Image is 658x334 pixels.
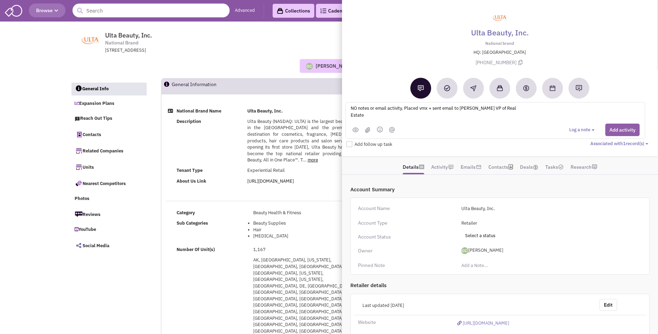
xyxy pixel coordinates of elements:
span: National Brand [105,39,138,47]
img: Add a note [418,85,424,91]
img: Add a Task [444,85,450,91]
span: Select a status [462,232,499,240]
img: Reachout [470,85,476,91]
img: icon-dealamount.png [533,165,538,170]
a: Advanced [235,7,255,14]
div: Account Name [358,205,453,212]
img: mantion.png [389,127,395,133]
b: Category [177,210,195,216]
li: Beauty Supplies [253,220,366,227]
a: Emails [461,160,476,174]
a: Ulta Beauty, Inc. [471,25,529,40]
a: [URL][DOMAIN_NAME] [457,319,638,328]
img: icon-collection-lavender-black.svg [277,8,283,14]
h2: General Information [172,78,216,94]
div: Pinned Note [358,262,453,269]
input: Search [72,3,230,17]
a: YouTube [71,223,147,236]
img: icon-email-active-16.png [476,164,481,170]
b: Description [177,118,201,124]
button: Add to a collection [489,78,510,99]
button: Browse [29,3,66,17]
a: Contacts [488,160,508,174]
b: Ulta Beauty, Inc. [247,108,283,114]
a: Nearest Competitors [71,176,147,191]
a: Research [571,160,591,174]
span: Ulta Beauty, Inc. [105,31,152,39]
button: Log a note [569,127,597,133]
li: Hair [253,227,366,233]
div: Account Summary [350,186,650,193]
b: Number Of Unit(s) [177,247,215,252]
img: Add to a collection [497,85,503,91]
a: Contacts [71,127,147,142]
a: Related Companies [71,143,147,158]
button: Associated with1record(s) [590,141,650,147]
input: Add a Note... [457,260,638,271]
button: Edit [599,299,617,311]
p: HQ: [GEOGRAPHIC_DATA] [350,49,649,56]
a: Units [71,160,147,174]
a: Tasks [545,160,564,174]
a: [URL][DOMAIN_NAME] [247,178,294,184]
img: emoji.png [377,126,383,133]
input: Add a Account name... [457,203,638,214]
span: Add follow up task [354,141,392,147]
b: Sub Categories [177,220,208,226]
a: Photos [71,192,147,206]
span: Ulta Beauty (NASDAQ: ULTA) is the largest beauty retailer in the [GEOGRAPHIC_DATA] and the premie... [247,118,366,163]
a: Activity [431,160,448,174]
img: Request research [575,85,582,92]
img: icon-note.png [448,164,454,170]
img: TaskCount.png [558,164,564,170]
td: 1,167 [251,244,368,255]
img: Create a deal [523,85,530,92]
a: Social Media [71,238,147,253]
a: Collections [273,4,314,18]
p: National brand [350,40,649,46]
img: Schedule a Meeting [550,85,555,91]
div: Account Status [358,233,453,240]
span: [PERSON_NAME] [457,245,638,256]
input: Select a type [457,217,638,228]
span: [PHONE_NUMBER] [476,59,524,66]
img: research-icon.png [592,164,597,170]
div: Retailer details [350,282,650,289]
td: Beauty Health & Fitness [251,208,368,218]
div: [STREET_ADDRESS] [105,47,286,54]
a: Reviews [71,207,147,222]
b: Tenant Type [177,167,203,173]
img: SmartAdmin [5,3,22,17]
a: more [308,157,318,163]
img: 4gsb4SvoTEGolcWcxLFjKw.png [461,247,468,254]
a: General Info [71,83,147,96]
img: public.png [352,127,359,132]
div: Last updated [DATE] [358,299,595,312]
button: Add activity [605,124,640,136]
td: Experiential Retail [245,166,368,176]
div: Owner [358,247,453,254]
span: 1 [623,141,626,147]
b: National Brand Name [177,108,221,114]
b: About Us Link [177,178,206,184]
div: Account Type [358,219,453,226]
div: [PERSON_NAME] [316,62,354,69]
img: Cadences_logo.png [320,8,326,13]
img: (jpg,png,gif,doc,docx,xls,xlsx,pdf,txt) [365,127,370,133]
span: Browse [36,7,58,14]
a: Deals [520,160,538,174]
a: Expansion Plans [71,97,147,110]
a: Reach Out Tips [71,112,147,125]
div: Website [358,319,453,326]
a: Details [403,160,419,174]
li: [MEDICAL_DATA] [253,233,366,240]
a: Cadences [316,4,354,18]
